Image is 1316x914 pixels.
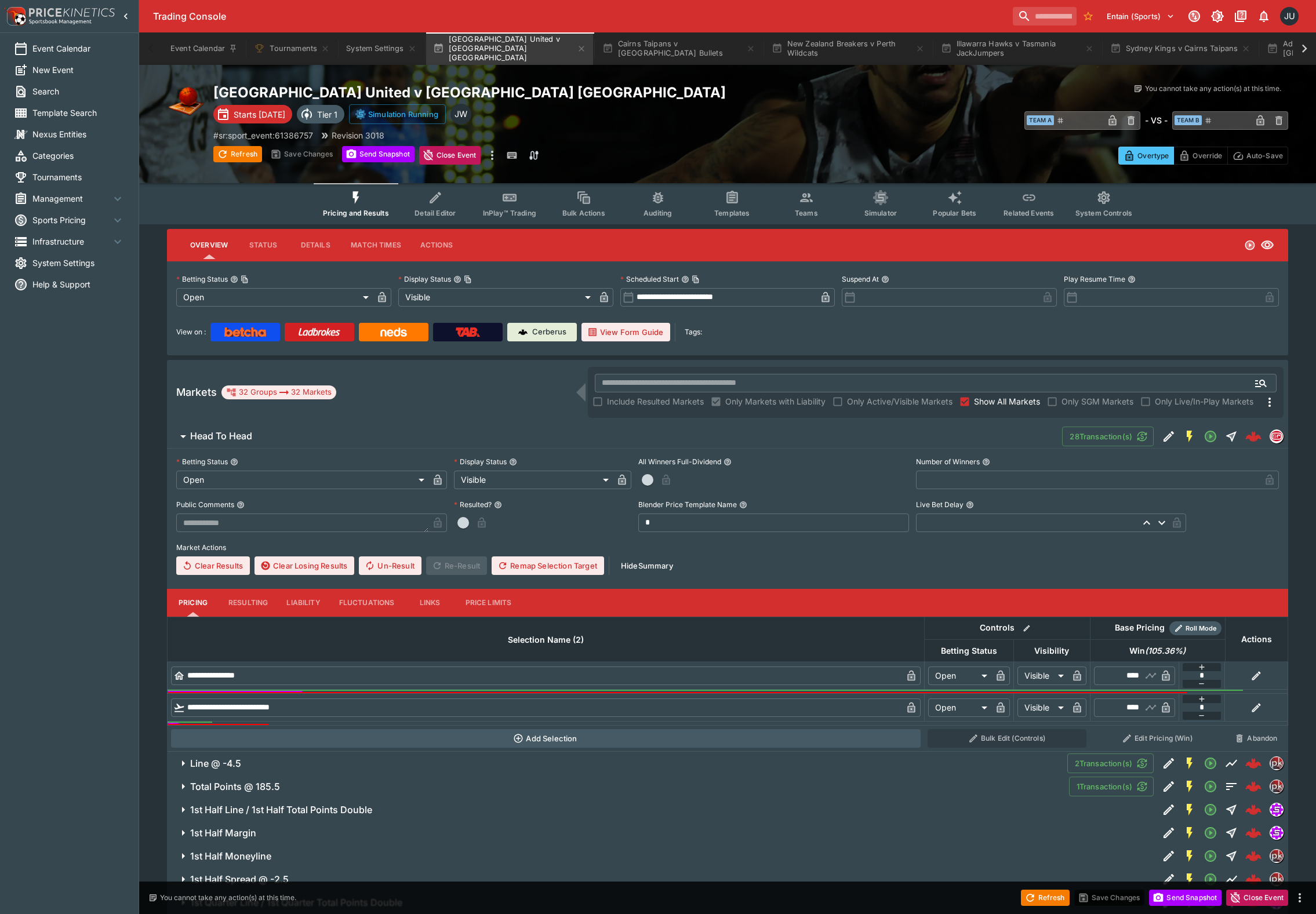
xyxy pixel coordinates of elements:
img: logo-cerberus--red.svg [1245,778,1262,795]
div: Visible [1017,698,1068,717]
button: Liability [277,589,329,617]
button: Tournaments [247,32,337,65]
svg: Visible [1260,238,1274,252]
svg: Open [1204,826,1217,840]
p: Revision 3018 [332,129,384,141]
button: Straight [1221,426,1242,447]
button: 1st Half Line / 1st Half Total Points Double [167,798,1158,821]
span: Only Live/In-Play Markets [1155,395,1253,407]
button: Status [237,231,289,259]
a: 943261ed-415d-4afe-bc85-92d8df0941f8 [1242,798,1265,821]
button: Open [1250,373,1271,394]
div: Base Pricing [1110,621,1169,635]
button: Line [1221,869,1242,890]
button: SGM Enabled [1179,822,1200,843]
button: Refresh [213,146,262,162]
img: Neds [380,327,406,337]
img: pricekinetics [1270,757,1283,770]
svg: Open [1204,756,1217,770]
button: Open [1200,776,1221,797]
div: b5a565ed-b57b-47ca-ae11-ec2b50d80649 [1245,755,1262,771]
span: Win(105.36%) [1117,644,1198,658]
span: System Settings [32,257,125,269]
img: PriceKinetics [29,8,115,17]
button: Open [1200,869,1221,890]
span: Only Markets with Liability [725,395,826,407]
input: search [1013,7,1077,26]
button: Send Snapshot [1149,890,1222,906]
button: Edit Detail [1158,799,1179,820]
button: No Bookmarks [1079,7,1097,26]
img: Sportsbook Management [29,19,92,24]
img: basketball.png [167,83,204,121]
span: Include Resulted Markets [607,395,704,407]
button: Open [1200,846,1221,866]
h6: 1st Half Spread @ -2.5 [190,873,289,886]
button: Edit Detail [1158,776,1179,797]
th: Controls [924,617,1090,639]
span: Visibility [1021,644,1082,658]
span: Betting Status [928,644,1010,658]
div: Event type filters [314,183,1141,224]
button: Totals [1221,776,1242,797]
button: Public Comments [237,501,245,509]
button: Open [1200,799,1221,820]
img: Cerberus [518,327,528,337]
span: Categories [32,150,125,162]
button: Send Snapshot [342,146,415,162]
p: Copy To Clipboard [213,129,313,141]
img: TabNZ [456,327,480,337]
h5: Markets [176,385,217,399]
div: 76aa6c85-b709-45c5-a997-f36ddc159724 [1245,428,1262,445]
button: 1st Half Margin [167,821,1158,844]
label: Tags: [685,323,702,341]
button: Pricing [167,589,219,617]
button: Bulk edit [1019,621,1034,636]
span: New Event [32,64,125,76]
button: Resulted? [494,501,502,509]
div: Visible [398,288,595,307]
img: logo-cerberus--red.svg [1245,871,1262,887]
button: Un-Result [359,556,421,575]
span: Detail Editor [415,209,456,217]
button: Betting Status [230,458,238,466]
label: View on : [176,323,206,341]
p: Display Status [454,457,507,467]
button: Open [1200,426,1221,447]
p: You cannot take any action(s) at this time. [160,893,296,903]
button: Edit Detail [1158,846,1179,866]
button: Edit Detail [1158,426,1179,447]
button: SGM Enabled [1179,776,1200,797]
span: Roll Mode [1181,624,1222,633]
p: Blender Price Template Name [638,500,737,509]
span: Template Search [32,107,125,119]
button: Total Points @ 185.5 [167,775,1069,798]
div: Justin Walsh [450,104,471,125]
button: Line @ -4.5 [167,752,1067,775]
p: Betting Status [176,457,228,467]
p: Live Bet Delay [916,500,964,509]
p: All Winners Full-Dividend [638,457,721,467]
div: Show/hide Price Roll mode configuration. [1169,621,1222,635]
button: Clear Losing Results [255,556,354,575]
button: Open [1200,753,1221,774]
button: System Settings [339,32,423,65]
div: Open [176,288,373,307]
p: Auto-Save [1246,150,1283,162]
span: Teams [795,209,818,217]
span: Only SGM Markets [1061,395,1133,407]
span: Re-Result [426,556,487,575]
button: 28Transaction(s) [1062,427,1154,446]
div: simulator [1270,803,1284,817]
img: simulator [1270,826,1283,839]
h6: 1st Half Margin [190,827,256,839]
div: 79f23fdd-d45f-4d82-80cc-538467f74589 [1245,778,1262,795]
img: pricekinetics [1270,873,1283,886]
svg: Open [1244,239,1256,251]
button: Edit Pricing (Win) [1093,729,1222,748]
button: SGM Enabled [1179,426,1200,447]
div: Start From [1118,147,1288,165]
div: Visible [1017,667,1068,685]
button: Remap Selection Target [492,556,604,575]
button: Number of Winners [982,458,990,466]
